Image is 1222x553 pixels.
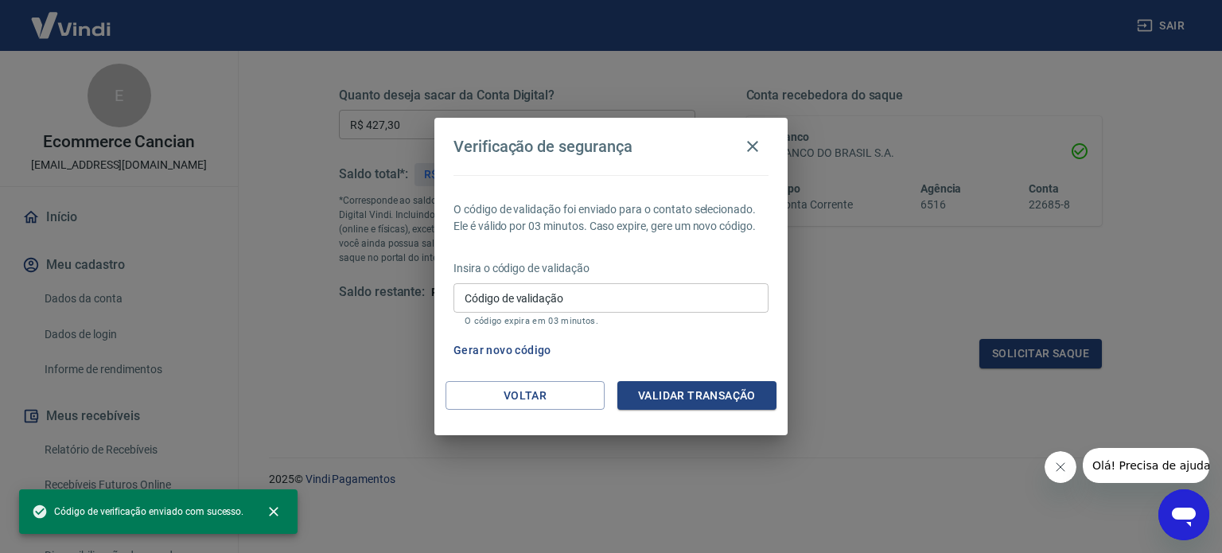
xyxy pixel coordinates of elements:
[1083,448,1209,483] iframe: Mensagem da empresa
[453,260,769,277] p: Insira o código de validação
[1045,451,1076,483] iframe: Fechar mensagem
[10,11,134,24] span: Olá! Precisa de ajuda?
[447,336,558,365] button: Gerar novo código
[465,316,757,326] p: O código expira em 03 minutos.
[453,201,769,235] p: O código de validação foi enviado para o contato selecionado. Ele é válido por 03 minutos. Caso e...
[256,494,291,529] button: close
[32,504,243,520] span: Código de verificação enviado com sucesso.
[453,137,632,156] h4: Verificação de segurança
[1158,489,1209,540] iframe: Botão para abrir a janela de mensagens
[617,381,776,411] button: Validar transação
[446,381,605,411] button: Voltar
